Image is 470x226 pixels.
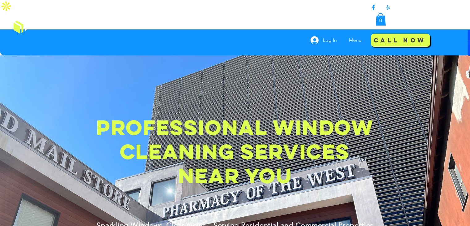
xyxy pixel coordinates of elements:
[379,18,382,23] text: 0
[344,33,368,48] div: Menu
[344,33,368,48] nav: Site
[140,163,200,218] img: window cleaning services in los angeles
[384,4,392,11] img: Yelp!
[346,33,365,48] p: Menu
[370,4,377,11] img: Facebook
[370,4,392,11] ul: Social Bar
[371,34,430,47] a: Call Now
[374,37,426,44] span: Call Now
[386,199,470,226] iframe: Wix Chat
[306,34,341,46] button: Log In
[96,114,373,189] span: Professional Window Cleaning Services Near You
[375,13,386,26] a: Cart with 0 items
[321,37,339,44] span: Log In
[14,19,27,34] img: Window Cleaning Budds, Affordable window cleaning services near me in Los Angeles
